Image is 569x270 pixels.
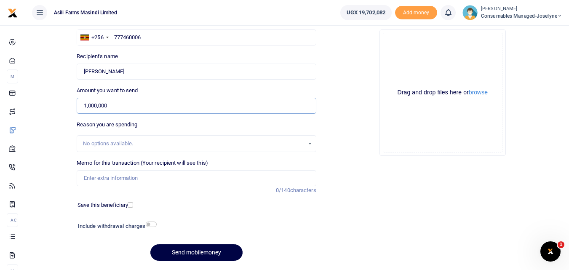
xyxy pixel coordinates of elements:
li: Ac [7,213,18,227]
span: characters [290,187,316,193]
div: Drag and drop files here or [383,88,502,96]
input: Enter phone number [77,29,316,45]
label: Memo for this transaction (Your recipient will see this) [77,159,208,167]
span: Asili Farms Masindi Limited [51,9,120,16]
a: Add money [395,9,437,15]
label: Save this beneficiary [77,201,128,209]
li: Toup your wallet [395,6,437,20]
h6: Include withdrawal charges [78,223,153,230]
a: logo-small logo-large logo-large [8,9,18,16]
a: UGX 19,702,082 [340,5,392,20]
input: UGX [77,98,316,114]
label: Reason you are spending [77,120,137,129]
div: File Uploader [379,29,506,156]
label: Amount you want to send [77,86,138,95]
li: Wallet ballance [337,5,395,20]
input: Loading name... [77,64,316,80]
li: M [7,70,18,83]
button: browse [469,89,488,95]
button: Send mobilemoney [150,244,243,261]
span: Consumables managed-Joselyne [481,12,562,20]
img: profile-user [462,5,478,20]
a: profile-user [PERSON_NAME] Consumables managed-Joselyne [462,5,562,20]
span: Add money [395,6,437,20]
span: 0/140 [276,187,290,193]
label: Recipient's name [77,52,118,61]
span: 1 [558,241,564,248]
small: [PERSON_NAME] [481,5,562,13]
img: logo-small [8,8,18,18]
div: +256 [91,33,103,42]
div: No options available. [83,139,304,148]
span: UGX 19,702,082 [347,8,385,17]
div: Uganda: +256 [77,30,111,45]
iframe: Intercom live chat [540,241,561,262]
input: Enter extra information [77,170,316,186]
